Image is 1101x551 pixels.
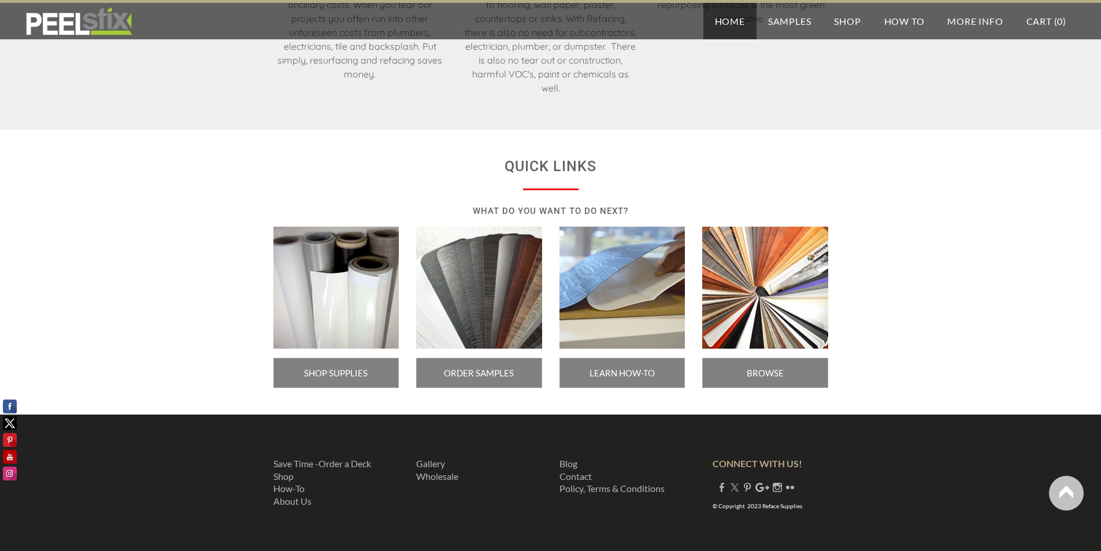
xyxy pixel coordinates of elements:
a: Shop [822,3,872,39]
a: Gallery​ [416,458,445,469]
img: Picture [559,227,685,349]
a: ​Wholesale [416,471,458,482]
a: How-To [273,483,305,494]
a: Save Time -Order a Deck [273,458,371,469]
a: LEARN HOW-TO [559,358,685,388]
h6: WHAT DO YOU WANT TO DO NEXT? [273,202,828,221]
a: SHOP SUPPLIES [273,358,399,388]
img: REFACE SUPPLIES [23,7,135,36]
a: Blog [559,458,577,469]
a: Home [703,3,757,39]
img: Picture [416,227,542,349]
a: Twitter [730,482,739,493]
a: Instagram [773,482,782,493]
strong: CONNECT WITH US! [713,458,802,469]
img: Picture [273,227,399,349]
a: Contact [559,471,592,482]
a: Pinterest [743,482,752,493]
a: Facebook [717,482,726,493]
a: Cart (0) [1015,3,1078,39]
img: Picture [702,227,828,349]
font: © Copyright 2023 Reface Supplies [713,502,802,509]
a: Policy, Terms & Conditions [559,483,665,494]
font: ​ [416,458,458,482]
a: Shop [273,471,294,482]
a: ORDER SAMPLES [416,358,542,388]
a: About Us [273,495,312,506]
a: Plus [755,482,769,493]
span: 0 [1057,16,1063,27]
a: Samples [757,3,823,39]
a: More Info [936,3,1014,39]
a: Flickr [785,482,795,493]
h6: QUICK LINKS [273,153,828,180]
a: BROWSE COLORS [702,358,828,388]
a: How To [873,3,936,39]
